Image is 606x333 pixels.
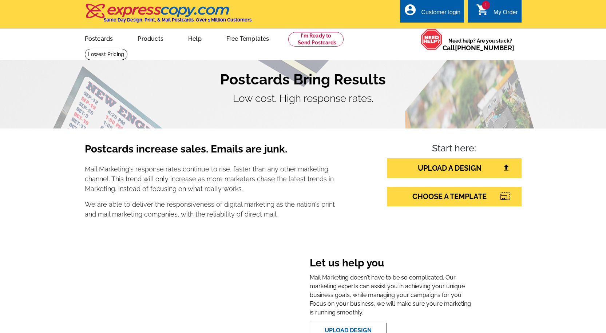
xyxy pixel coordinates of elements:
a: CHOOSE A TEMPLATE [387,187,522,206]
span: 1 [482,1,490,9]
a: Postcards [73,29,125,47]
span: Need help? Are you stuck? [443,37,518,52]
p: Low cost. High response rates. [85,91,522,106]
a: Free Templates [215,29,281,47]
img: help [421,29,443,50]
a: account_circle Customer login [404,8,460,17]
a: Same Day Design, Print, & Mail Postcards. Over 1 Million Customers. [85,9,253,23]
h4: Same Day Design, Print, & Mail Postcards. Over 1 Million Customers. [104,17,253,23]
i: shopping_cart [476,3,489,16]
h3: Postcards increase sales. Emails are junk. [85,143,335,161]
a: Help [177,29,213,47]
p: Mail Marketing doesn't have to be so complicated. Our marketing experts can assist you in achievi... [310,273,472,317]
a: [PHONE_NUMBER] [455,44,514,52]
span: Call [443,44,514,52]
h4: Start here: [387,143,522,155]
i: account_circle [404,3,417,16]
div: My Order [494,9,518,19]
p: Mail Marketing's response rates continue to rise, faster than any other marketing channel. This t... [85,164,335,194]
a: UPLOAD A DESIGN [387,158,522,178]
h1: Postcards Bring Results [85,71,522,88]
p: We are able to deliver the responsiveness of digital marketing as the nation's print and mail mar... [85,199,335,219]
div: Customer login [421,9,460,19]
a: 1 shopping_cart My Order [476,8,518,17]
a: Products [126,29,175,47]
h3: Let us help you [310,257,472,271]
